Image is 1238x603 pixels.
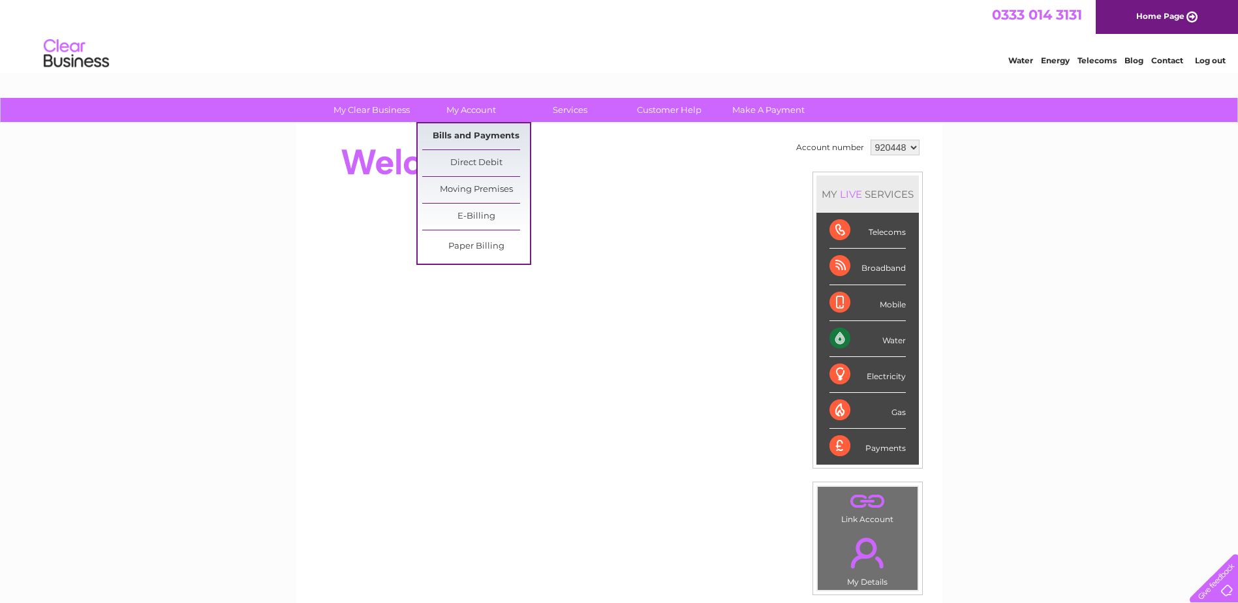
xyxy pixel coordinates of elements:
[837,188,865,200] div: LIVE
[816,176,919,213] div: MY SERVICES
[829,429,906,464] div: Payments
[615,98,723,122] a: Customer Help
[821,530,914,576] a: .
[817,527,918,591] td: My Details
[1041,55,1070,65] a: Energy
[829,321,906,357] div: Water
[992,7,1082,23] a: 0333 014 3131
[43,34,110,74] img: logo.png
[422,177,530,203] a: Moving Premises
[422,234,530,260] a: Paper Billing
[422,150,530,176] a: Direct Debit
[817,486,918,527] td: Link Account
[715,98,822,122] a: Make A Payment
[422,123,530,149] a: Bills and Payments
[417,98,525,122] a: My Account
[829,249,906,285] div: Broadband
[1151,55,1183,65] a: Contact
[829,357,906,393] div: Electricity
[311,7,928,63] div: Clear Business is a trading name of Verastar Limited (registered in [GEOGRAPHIC_DATA] No. 3667643...
[1077,55,1117,65] a: Telecoms
[829,213,906,249] div: Telecoms
[422,204,530,230] a: E-Billing
[318,98,426,122] a: My Clear Business
[821,490,914,513] a: .
[516,98,624,122] a: Services
[1124,55,1143,65] a: Blog
[793,136,867,159] td: Account number
[829,285,906,321] div: Mobile
[1195,55,1226,65] a: Log out
[1008,55,1033,65] a: Water
[829,393,906,429] div: Gas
